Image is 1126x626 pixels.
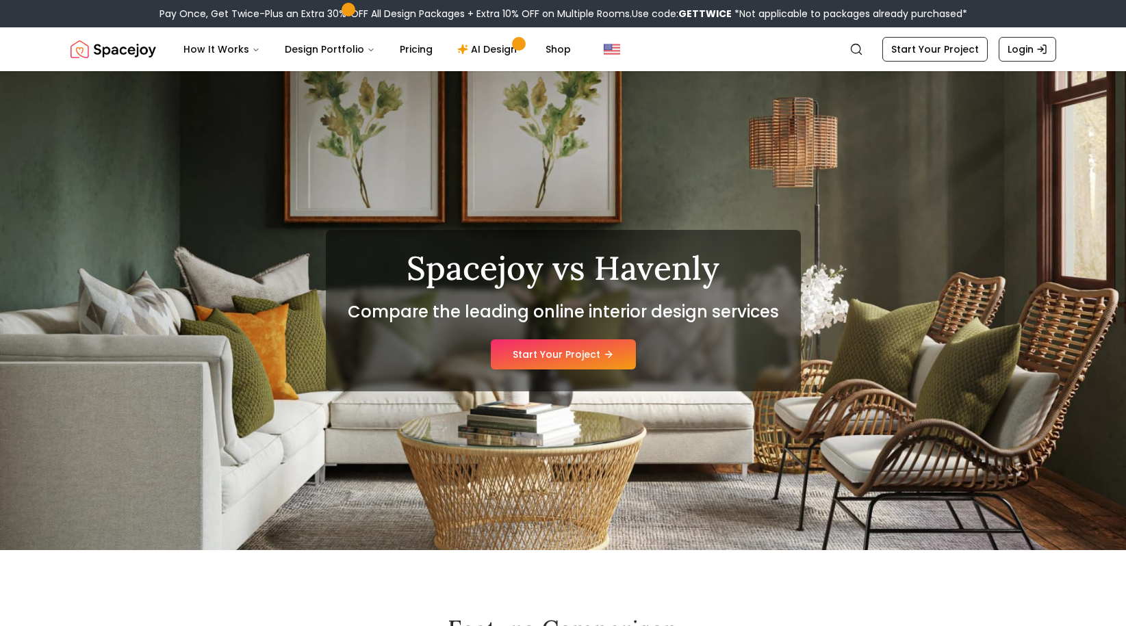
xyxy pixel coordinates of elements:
a: Start Your Project [491,339,636,369]
img: Spacejoy Logo [71,36,156,63]
button: Design Portfolio [274,36,386,63]
button: How It Works [172,36,271,63]
h1: Spacejoy vs Havenly [348,252,779,285]
a: Pricing [389,36,444,63]
a: Start Your Project [882,37,988,62]
nav: Global [71,27,1056,71]
img: United States [604,41,620,57]
span: Use code: [632,7,732,21]
a: AI Design [446,36,532,63]
h2: Compare the leading online interior design services [348,301,779,323]
a: Login [999,37,1056,62]
a: Spacejoy [71,36,156,63]
nav: Main [172,36,582,63]
div: Pay Once, Get Twice-Plus an Extra 30% OFF All Design Packages + Extra 10% OFF on Multiple Rooms. [159,7,967,21]
a: Shop [535,36,582,63]
span: *Not applicable to packages already purchased* [732,7,967,21]
b: GETTWICE [678,7,732,21]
